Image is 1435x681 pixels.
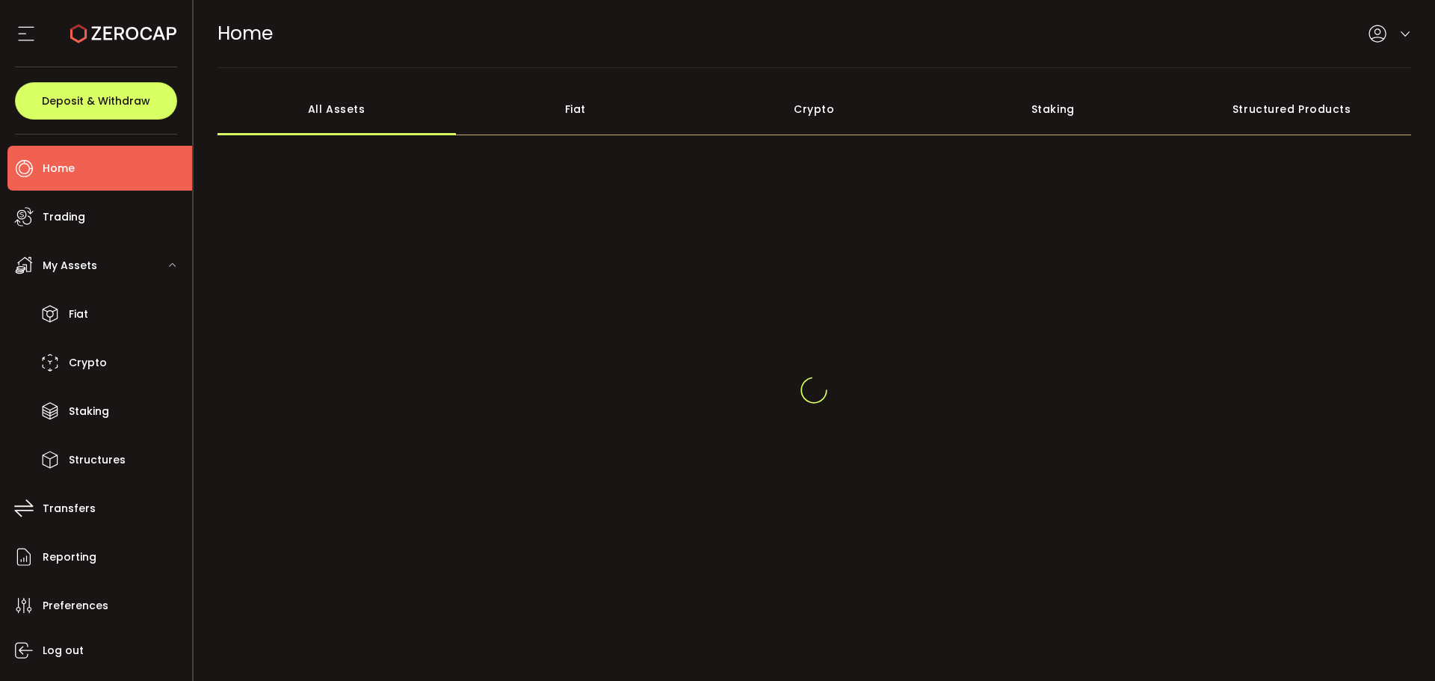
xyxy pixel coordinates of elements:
button: Deposit & Withdraw [15,82,177,120]
div: Fiat [456,83,695,135]
span: Fiat [69,303,88,325]
span: Reporting [43,546,96,568]
div: All Assets [217,83,457,135]
span: Transfers [43,498,96,520]
span: Trading [43,206,85,228]
span: Home [43,158,75,179]
span: My Assets [43,255,97,277]
span: Deposit & Withdraw [42,96,150,106]
span: Structures [69,449,126,471]
span: Crypto [69,352,107,374]
div: Structured Products [1173,83,1412,135]
span: Home [217,20,273,46]
span: Log out [43,640,84,662]
span: Preferences [43,595,108,617]
div: Staking [933,83,1173,135]
div: Crypto [695,83,934,135]
span: Staking [69,401,109,422]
